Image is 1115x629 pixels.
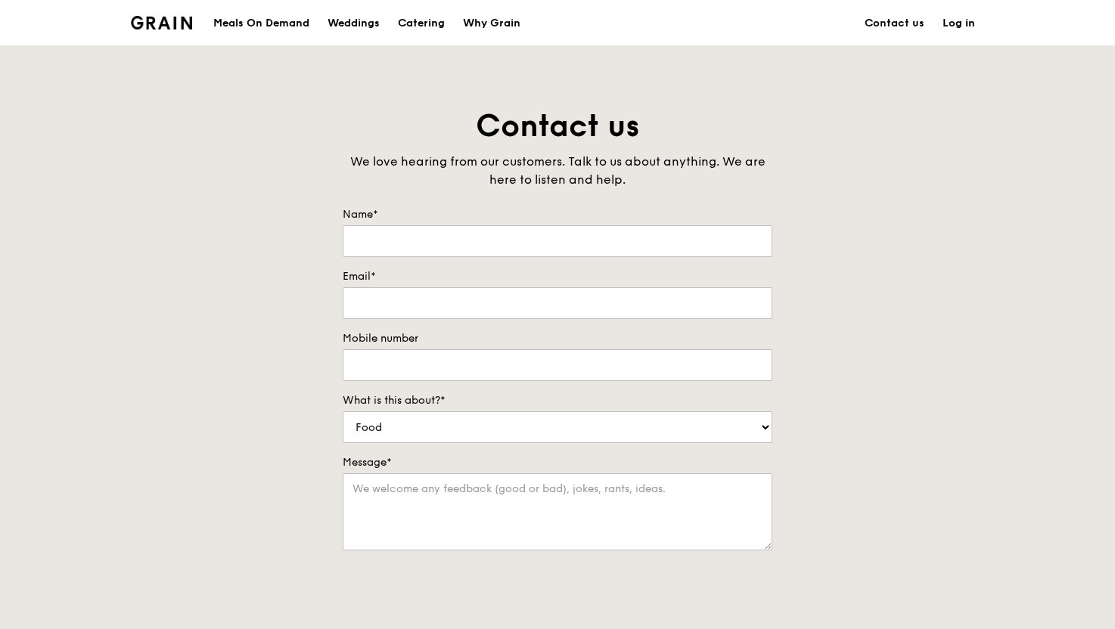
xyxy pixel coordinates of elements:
a: Weddings [318,1,389,46]
div: We love hearing from our customers. Talk to us about anything. We are here to listen and help. [343,153,772,189]
a: Catering [389,1,454,46]
label: Name* [343,207,772,222]
label: Email* [343,269,772,284]
label: Message* [343,455,772,470]
img: Grain [131,16,192,29]
a: Log in [933,1,984,46]
label: What is this about?* [343,393,772,408]
div: Weddings [328,1,380,46]
div: Meals On Demand [213,1,309,46]
label: Mobile number [343,331,772,346]
a: Contact us [856,1,933,46]
h1: Contact us [343,106,772,147]
div: Why Grain [463,1,520,46]
iframe: reCAPTCHA [343,565,573,624]
a: Why Grain [454,1,530,46]
div: Catering [398,1,445,46]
